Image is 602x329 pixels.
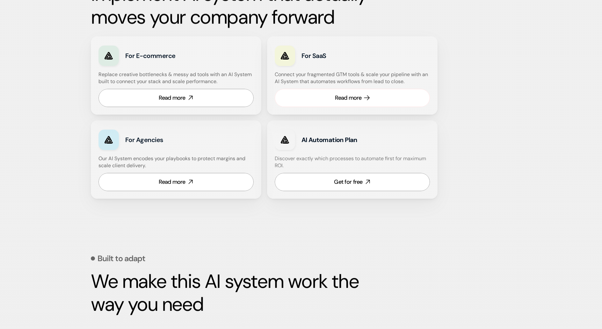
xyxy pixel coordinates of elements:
[275,173,430,191] a: Get for free
[98,173,254,191] a: Read more
[125,51,212,60] h3: For E-commerce
[301,136,357,144] strong: AI Automation Plan
[275,155,430,169] h4: Discover exactly which processes to automate first for maximum ROI.
[98,89,254,107] a: Read more
[275,71,433,85] h4: Connect your fragmented GTM tools & scale your pipeline with an AI System that automates workflow...
[98,254,145,262] p: Built to adapt
[125,135,212,144] h3: For Agencies
[335,94,362,102] div: Read more
[334,178,362,186] div: Get for free
[98,155,254,169] h4: Our AI System encodes your playbooks to protect margins and scale client delivery.
[98,71,252,85] h4: Replace creative bottlenecks & messy ad tools with an AI System built to connect your stack and s...
[159,94,185,102] div: Read more
[91,269,363,317] strong: We make this AI system work the way you need
[275,89,430,107] a: Read more
[159,178,185,186] div: Read more
[301,51,388,60] h3: For SaaS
